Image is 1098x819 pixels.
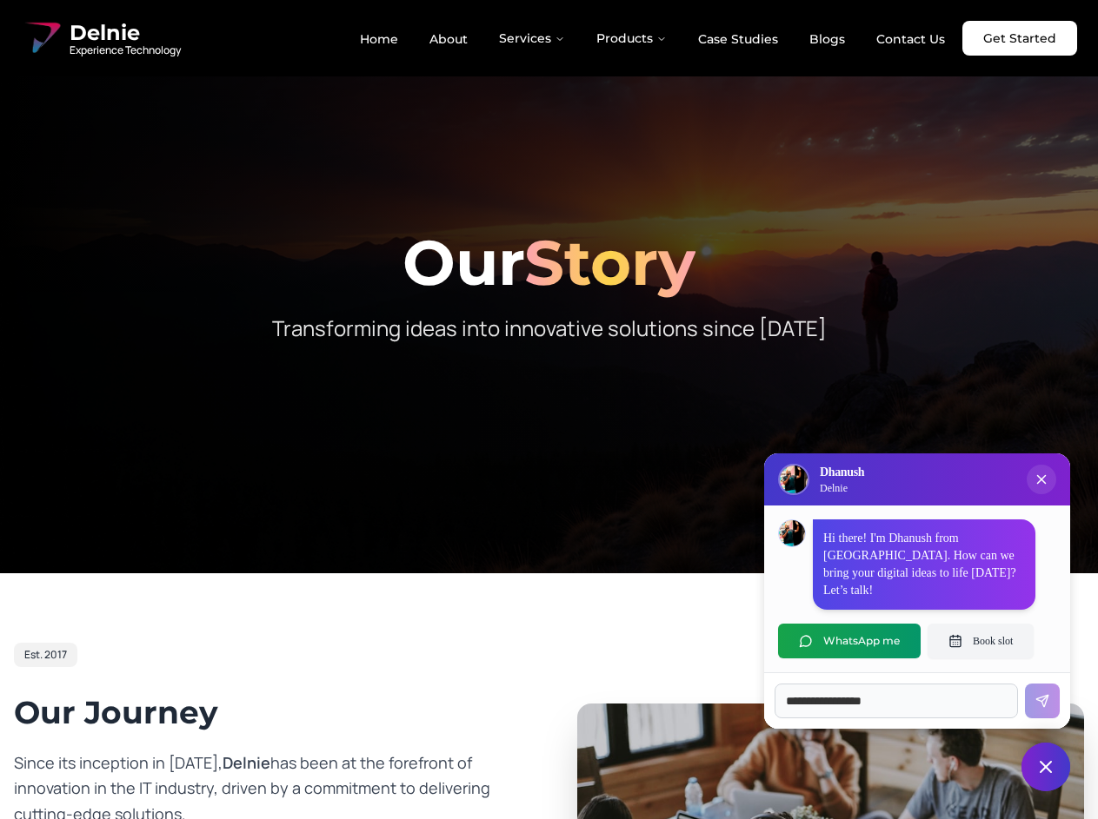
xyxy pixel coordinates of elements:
button: WhatsApp me [778,624,921,658]
h3: Dhanush [820,464,864,481]
h1: Our [14,231,1084,294]
img: Delnie Logo [780,466,808,493]
a: About [416,24,482,54]
span: Delnie [223,752,270,773]
span: Est. 2017 [24,648,67,662]
a: Home [346,24,412,54]
button: Close chat [1021,743,1070,791]
button: Close chat popup [1027,465,1056,494]
button: Services [485,21,579,56]
p: Hi there! I'm Dhanush from [GEOGRAPHIC_DATA]. How can we bring your digital ideas to life [DATE]?... [823,530,1025,599]
button: Products [582,21,681,56]
img: Dhanush [779,520,805,546]
a: Blogs [795,24,859,54]
a: Contact Us [862,24,959,54]
a: Case Studies [684,24,792,54]
img: Delnie Logo [21,17,63,59]
span: Delnie [70,19,181,47]
h2: Our Journey [14,695,522,730]
span: Experience Technology [70,43,181,57]
button: Book slot [928,624,1034,658]
a: Get Started [962,21,1077,56]
a: Delnie Logo Full [21,17,181,59]
nav: Main [346,21,959,56]
p: Transforming ideas into innovative solutions since [DATE] [216,314,883,342]
p: Delnie [820,481,864,495]
span: Story [524,224,695,301]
